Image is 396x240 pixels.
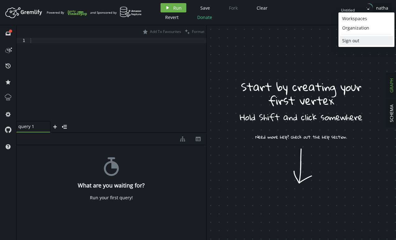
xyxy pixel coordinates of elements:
[389,78,394,93] span: GRAPH
[141,25,183,38] button: Add To Favourites
[183,25,206,38] button: Format
[193,12,217,22] button: Donate
[376,5,388,11] span: natha
[150,29,181,34] span: Add To Favourites
[18,124,43,129] span: query 1
[192,29,204,34] span: Format
[342,16,391,22] div: Workspaces
[252,3,272,12] button: Clear
[197,14,212,20] span: Donate
[173,5,182,11] span: Run
[373,3,391,12] button: natha
[161,3,186,12] button: Run
[78,182,145,189] h4: What are you waiting for?
[389,104,394,122] span: SCHEMA
[90,195,133,201] div: Run your first query!
[224,3,243,12] button: Fork
[257,5,268,11] span: Clear
[200,5,210,11] span: Save
[47,7,87,18] div: Powered By
[165,14,179,20] span: Revert
[229,5,238,11] span: Fork
[342,25,391,31] div: Organization
[120,7,142,17] img: AWS Neptune
[161,12,183,22] button: Revert
[90,7,142,18] div: and Sponsored by
[341,8,365,17] div: Untitled Workspace
[196,3,215,12] button: Save
[342,38,391,44] div: Sign out
[16,38,29,43] div: 1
